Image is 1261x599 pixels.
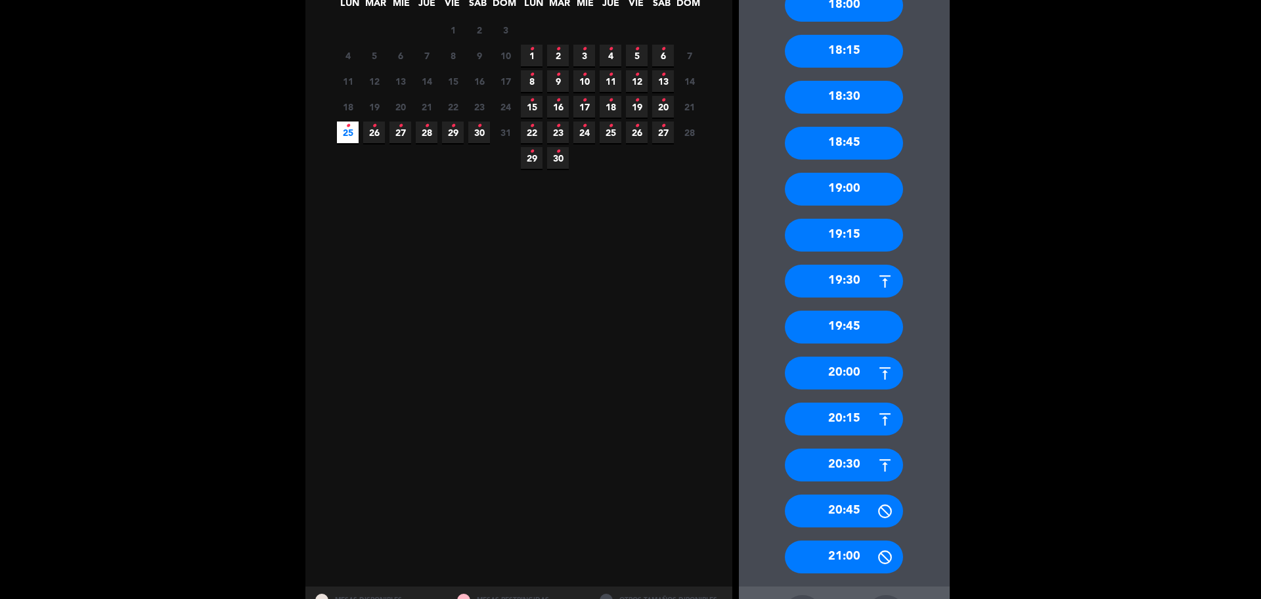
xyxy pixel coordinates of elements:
[442,122,464,143] span: 29
[608,64,613,85] i: •
[785,311,903,344] div: 19:45
[573,45,595,66] span: 3
[468,45,490,66] span: 9
[600,70,621,92] span: 11
[573,96,595,118] span: 17
[468,96,490,118] span: 23
[529,90,534,111] i: •
[652,122,674,143] span: 27
[363,122,385,143] span: 26
[678,45,700,66] span: 7
[521,96,542,118] span: 15
[600,45,621,66] span: 4
[337,45,359,66] span: 4
[547,147,569,169] span: 30
[442,19,464,41] span: 1
[547,45,569,66] span: 2
[495,122,516,143] span: 31
[389,96,411,118] span: 20
[652,45,674,66] span: 6
[495,70,516,92] span: 17
[661,90,665,111] i: •
[556,90,560,111] i: •
[634,116,639,137] i: •
[521,70,542,92] span: 8
[626,70,648,92] span: 12
[626,45,648,66] span: 5
[442,70,464,92] span: 15
[785,357,903,389] div: 20:00
[547,96,569,118] span: 16
[337,96,359,118] span: 18
[785,35,903,68] div: 18:15
[573,122,595,143] span: 24
[529,64,534,85] i: •
[652,70,674,92] span: 13
[661,116,665,137] i: •
[337,122,359,143] span: 25
[785,495,903,527] div: 20:45
[785,449,903,481] div: 20:30
[416,70,437,92] span: 14
[556,116,560,137] i: •
[582,116,586,137] i: •
[424,116,429,137] i: •
[389,70,411,92] span: 13
[608,90,613,111] i: •
[785,173,903,206] div: 19:00
[468,19,490,41] span: 2
[337,70,359,92] span: 11
[451,116,455,137] i: •
[416,122,437,143] span: 28
[785,81,903,114] div: 18:30
[363,45,385,66] span: 5
[416,45,437,66] span: 7
[678,70,700,92] span: 14
[785,127,903,160] div: 18:45
[468,70,490,92] span: 16
[363,96,385,118] span: 19
[573,70,595,92] span: 10
[389,122,411,143] span: 27
[495,96,516,118] span: 24
[634,39,639,60] i: •
[442,96,464,118] span: 22
[785,541,903,573] div: 21:00
[495,19,516,41] span: 3
[582,90,586,111] i: •
[521,147,542,169] span: 29
[634,64,639,85] i: •
[521,122,542,143] span: 22
[468,122,490,143] span: 30
[678,122,700,143] span: 28
[661,39,665,60] i: •
[556,141,560,162] i: •
[529,141,534,162] i: •
[785,265,903,298] div: 19:30
[529,39,534,60] i: •
[521,45,542,66] span: 1
[582,64,586,85] i: •
[652,96,674,118] span: 20
[608,116,613,137] i: •
[416,96,437,118] span: 21
[556,39,560,60] i: •
[608,39,613,60] i: •
[600,122,621,143] span: 25
[582,39,586,60] i: •
[661,64,665,85] i: •
[495,45,516,66] span: 10
[556,64,560,85] i: •
[626,96,648,118] span: 19
[398,116,403,137] i: •
[626,122,648,143] span: 26
[547,70,569,92] span: 9
[785,219,903,252] div: 19:15
[785,403,903,435] div: 20:15
[529,116,534,137] i: •
[634,90,639,111] i: •
[547,122,569,143] span: 23
[363,70,385,92] span: 12
[600,96,621,118] span: 18
[372,116,376,137] i: •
